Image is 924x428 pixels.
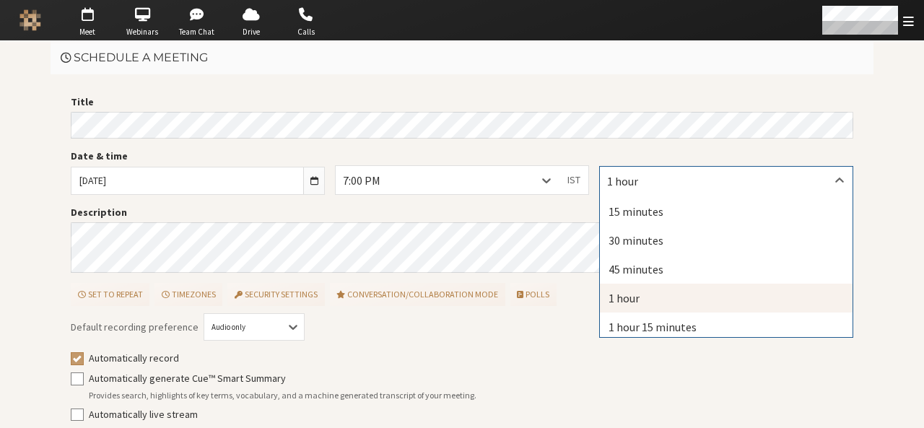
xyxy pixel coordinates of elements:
span: Webinars [117,26,167,38]
img: Iotum [19,9,41,31]
div: 7:00 PM [343,172,404,189]
button: Security settings [227,283,324,306]
label: Title [71,95,853,110]
div: 1 hour [607,172,661,190]
button: IST [559,166,588,193]
span: Drive [226,26,276,38]
label: Automatically live stream [89,407,854,422]
button: Conversation/Collaboration mode [330,283,505,306]
div: Audio only [212,321,261,333]
div: 30 minutes [600,226,853,255]
span: Team Chat [172,26,222,38]
div: 1 hour [600,284,853,313]
button: Timezones [154,283,222,306]
button: Polls [510,283,557,306]
label: Automatically record [89,351,854,366]
span: Calls [281,26,331,38]
div: 15 minutes [600,197,853,226]
span: Default recording preference [71,320,199,335]
label: Automatically generate Cue™ Smart Summary [89,371,854,386]
span: Schedule a meeting [74,51,208,64]
div: Provides search, highlights of key terms, vocabulary, and a machine generated transcript of your ... [89,389,854,402]
div: 45 minutes [600,255,853,284]
label: Date & time [71,149,325,164]
span: Meet [62,26,113,38]
label: Description [71,205,853,220]
div: 1 hour 15 minutes [600,313,853,341]
button: Set to repeat [71,283,149,306]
